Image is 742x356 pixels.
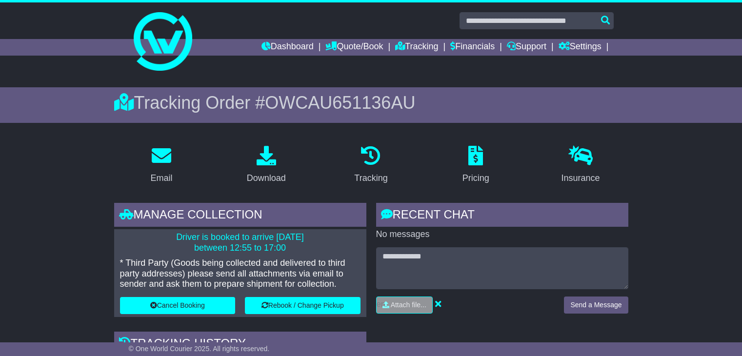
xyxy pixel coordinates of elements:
[150,172,172,185] div: Email
[555,142,606,188] a: Insurance
[241,142,292,188] a: Download
[395,39,438,56] a: Tracking
[120,258,361,290] p: * Third Party (Goods being collected and delivered to third party addresses) please send all atta...
[348,142,394,188] a: Tracking
[120,232,361,253] p: Driver is booked to arrive [DATE] between 12:55 to 17:00
[564,297,628,314] button: Send a Message
[325,39,383,56] a: Quote/Book
[261,39,314,56] a: Dashboard
[507,39,546,56] a: Support
[376,229,628,240] p: No messages
[265,93,415,113] span: OWCAU651136AU
[354,172,387,185] div: Tracking
[144,142,179,188] a: Email
[247,172,286,185] div: Download
[129,345,270,353] span: © One World Courier 2025. All rights reserved.
[120,297,236,314] button: Cancel Booking
[114,92,628,113] div: Tracking Order #
[450,39,495,56] a: Financials
[456,142,496,188] a: Pricing
[559,39,602,56] a: Settings
[462,172,489,185] div: Pricing
[114,203,366,229] div: Manage collection
[562,172,600,185] div: Insurance
[376,203,628,229] div: RECENT CHAT
[245,297,361,314] button: Rebook / Change Pickup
